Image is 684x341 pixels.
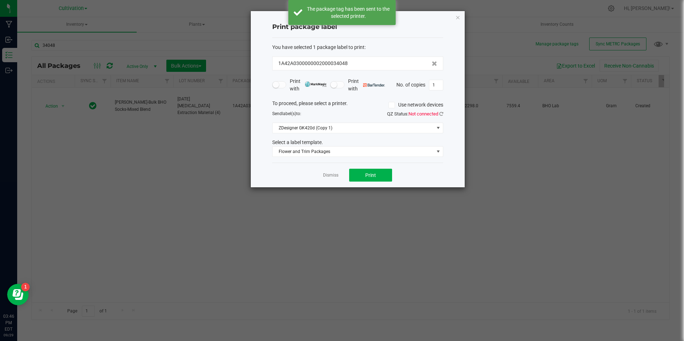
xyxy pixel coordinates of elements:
iframe: Resource center [7,284,29,305]
span: ZDesigner GK420d (Copy 1) [273,123,434,133]
span: Print with [290,78,327,93]
span: Print [365,172,376,178]
span: Not connected [409,111,438,117]
a: Dismiss [323,172,338,178]
div: Select a label template. [267,139,449,146]
span: No. of copies [396,81,425,87]
img: bartender.png [363,83,385,87]
span: Send to: [272,111,301,116]
span: You have selected 1 package label to print [272,44,365,50]
span: QZ Status: [387,111,443,117]
div: : [272,44,443,51]
iframe: Resource center unread badge [21,283,30,291]
span: label(s) [282,111,296,116]
div: The package tag has been sent to the selected printer. [306,5,390,20]
h4: Print package label [272,23,443,32]
div: To proceed, please select a printer. [267,100,449,110]
span: Flower and Trim Packages [273,147,434,157]
label: Use network devices [389,101,443,109]
span: Print with [348,78,385,93]
span: 1A42A0300000002000034048 [278,60,348,67]
button: Print [349,169,392,182]
img: mark_magic_cybra.png [305,81,327,87]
